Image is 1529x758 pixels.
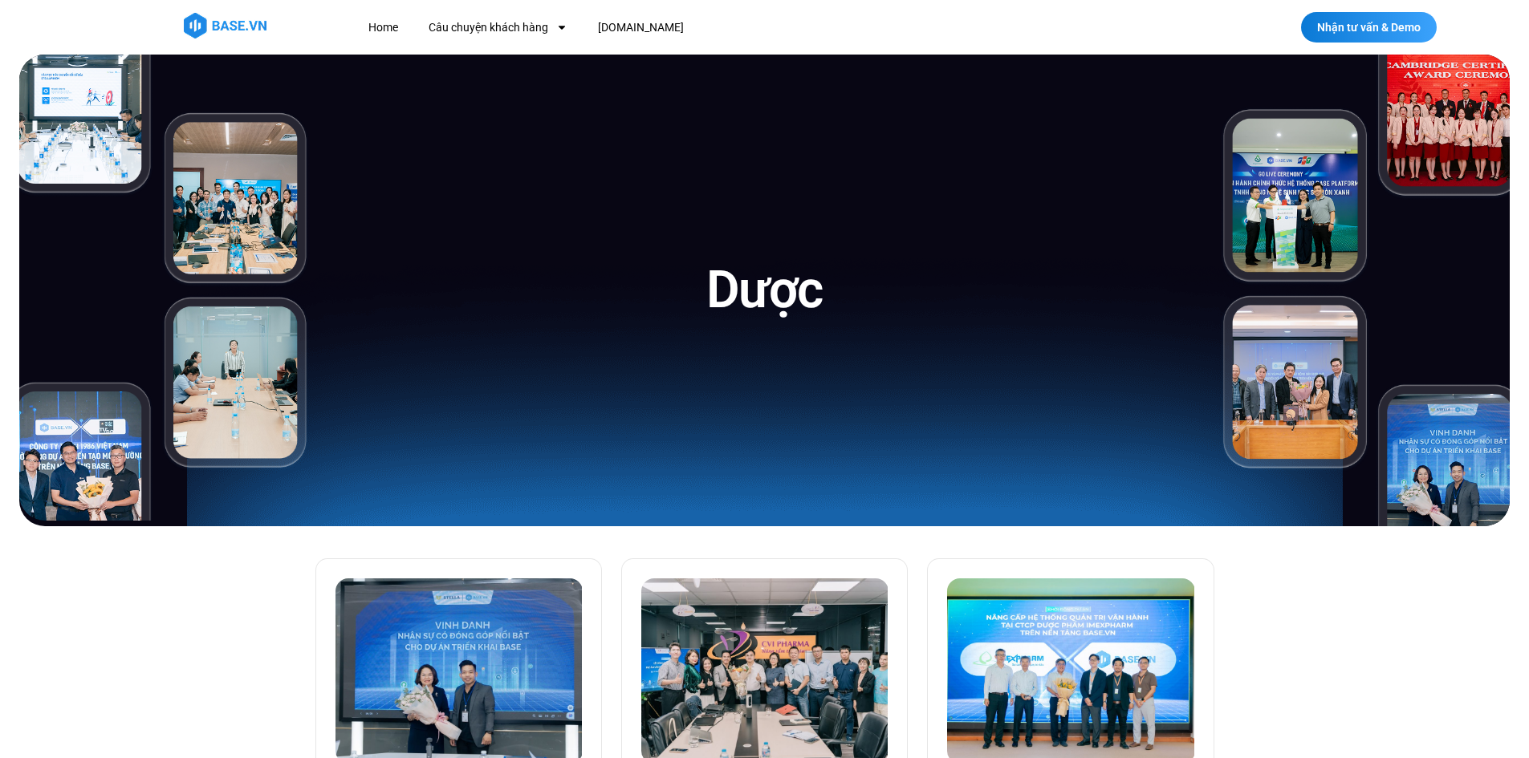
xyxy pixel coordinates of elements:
[706,257,823,323] h1: Dược
[586,13,696,43] a: [DOMAIN_NAME]
[1301,12,1437,43] a: Nhận tư vấn & Demo
[1317,22,1421,33] span: Nhận tư vấn & Demo
[356,13,978,43] nav: Menu
[356,13,410,43] a: Home
[417,13,579,43] a: Câu chuyện khách hàng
